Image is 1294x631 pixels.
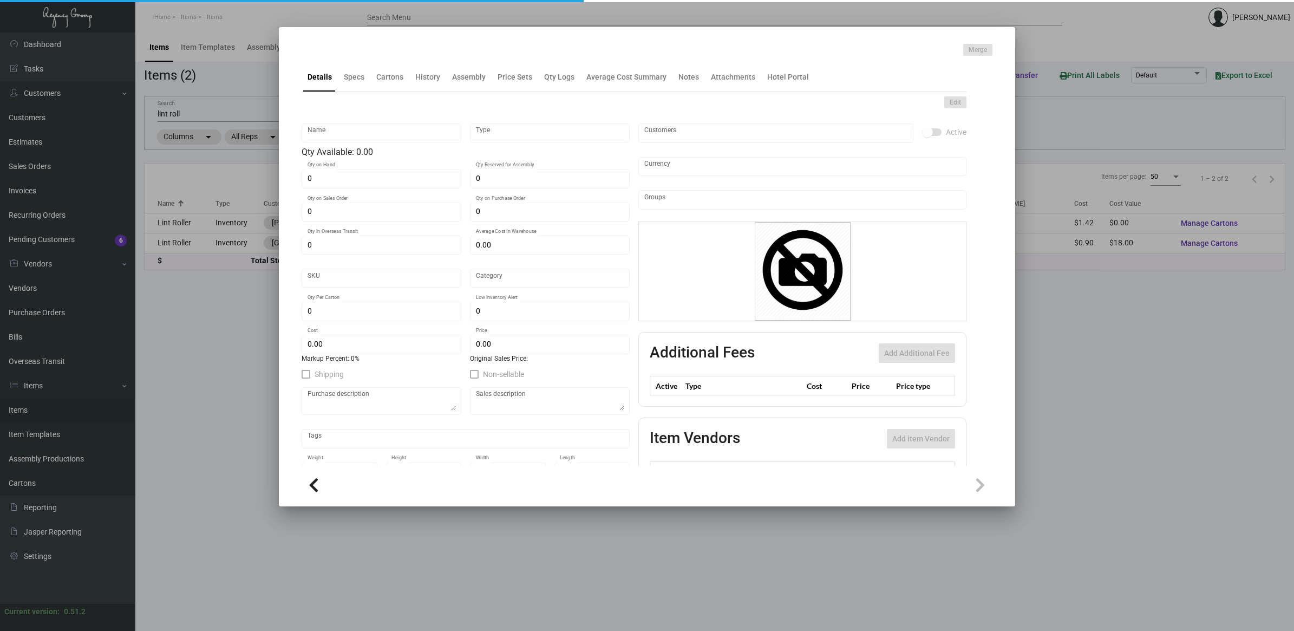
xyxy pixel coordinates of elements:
th: Active [650,376,683,395]
button: Edit [944,96,966,108]
th: Preffered [650,462,696,481]
th: SKU [862,462,955,481]
div: Hotel Portal [767,71,809,83]
th: Cost [804,376,848,395]
button: Add item Vendor [887,429,955,448]
div: 0.51.2 [64,606,86,617]
button: Merge [963,44,992,56]
div: Current version: [4,606,60,617]
div: Assembly [452,71,486,83]
div: Details [308,71,332,83]
div: History [415,71,440,83]
div: Qty Available: 0.00 [302,146,630,159]
h2: Additional Fees [650,343,755,363]
span: Active [946,126,966,139]
th: Vendor [696,462,862,481]
div: Specs [344,71,364,83]
input: Add new.. [644,196,961,204]
span: Merge [969,45,987,55]
div: Notes [678,71,699,83]
span: Add Additional Fee [884,349,950,357]
button: Add Additional Fee [879,343,955,363]
span: Shipping [315,368,344,381]
th: Price [849,376,893,395]
div: Average Cost Summary [586,71,666,83]
input: Add new.. [644,129,908,138]
h2: Item Vendors [650,429,740,448]
div: Cartons [376,71,403,83]
span: Add item Vendor [892,434,950,443]
div: Qty Logs [544,71,574,83]
span: Non-sellable [483,368,524,381]
div: Attachments [711,71,755,83]
div: Price Sets [498,71,532,83]
th: Type [683,376,804,395]
th: Price type [893,376,942,395]
span: Edit [950,98,961,107]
